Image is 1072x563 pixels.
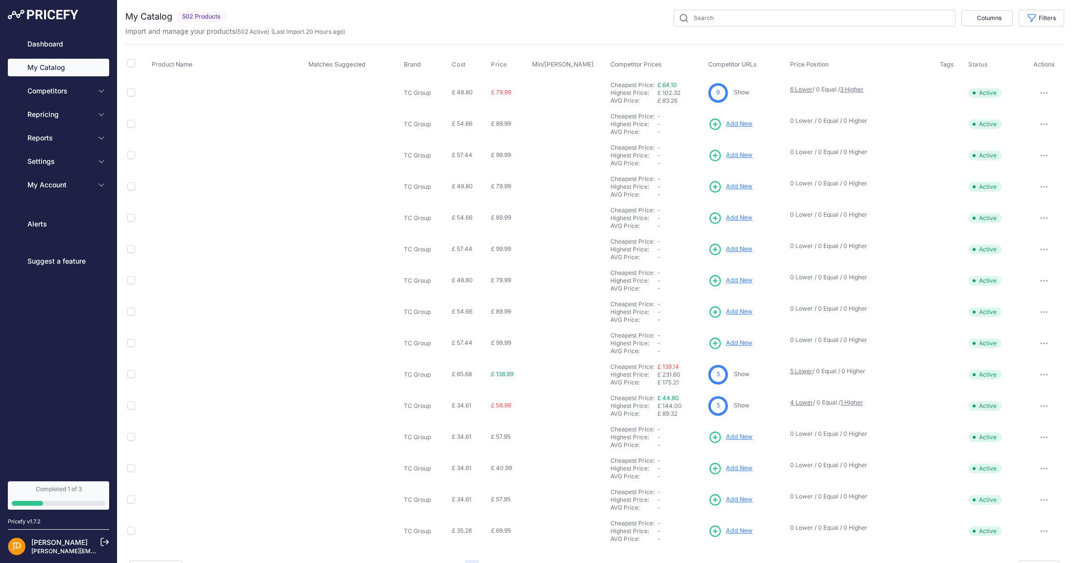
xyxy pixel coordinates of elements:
[657,152,660,159] span: -
[610,363,654,370] a: Cheapest Price:
[717,401,720,410] span: 5
[491,464,512,472] span: £ 40.99
[491,339,511,346] span: £ 99.99
[726,245,752,254] span: Add New
[491,120,511,127] span: £ 89.99
[491,214,511,221] span: £ 89.99
[491,61,507,68] span: Price
[790,493,930,500] p: 0 Lower / 0 Equal / 0 Higher
[404,308,448,316] p: TC Group
[734,89,749,96] a: Show
[657,488,660,495] span: -
[790,117,930,125] p: 0 Lower / 0 Equal / 0 Higher
[610,120,657,128] div: Highest Price:
[308,61,366,68] span: Matches Suggested
[404,433,448,441] p: TC Group
[657,246,660,253] span: -
[491,182,511,190] span: £ 79.99
[657,113,660,120] span: -
[726,276,752,285] span: Add New
[610,246,657,253] div: Highest Price:
[610,214,657,222] div: Highest Price:
[657,300,660,308] span: -
[657,527,660,535] span: -
[452,214,472,221] span: £ 54.66
[8,129,109,147] button: Reports
[840,86,863,93] a: 3 Higher
[790,86,813,93] a: 6 Lower
[610,238,654,245] a: Cheapest Price:
[968,276,1002,286] span: Active
[610,465,657,473] div: Highest Price:
[610,426,654,433] a: Cheapest Price:
[726,526,752,536] span: Add New
[404,527,448,535] p: TC Group
[657,347,660,355] span: -
[452,527,472,534] span: £ 35.26
[404,496,448,504] p: TC Group
[708,180,752,194] a: Add New
[8,176,109,194] button: My Account
[452,245,472,252] span: £ 57.44
[657,441,660,449] span: -
[610,61,662,68] span: Competitor Prices
[657,363,679,370] a: £ 139.14
[8,106,109,123] button: Repricing
[404,277,448,285] p: TC Group
[610,144,654,151] a: Cheapest Price:
[452,339,472,346] span: £ 57.44
[610,496,657,504] div: Highest Price:
[491,527,511,534] span: £ 69.95
[657,332,660,339] span: -
[790,86,930,93] p: / 0 Equal /
[152,61,192,68] span: Product Name
[610,81,654,89] a: Cheapest Price:
[717,370,720,379] span: 5
[968,526,1002,536] span: Active
[610,410,657,418] div: AVG Price:
[726,495,752,504] span: Add New
[404,339,448,347] p: TC Group
[12,485,105,493] div: Completed 1 of 3
[657,214,660,222] span: -
[968,61,988,68] span: Status
[452,182,473,190] span: £ 48.80
[8,35,109,53] a: Dashboard
[235,28,269,35] span: ( )
[708,117,752,131] a: Add New
[237,28,267,35] a: 502 Active
[1033,61,1055,68] span: Actions
[716,88,720,97] span: 9
[657,402,682,409] span: £ 144.00
[657,473,660,480] span: -
[491,495,511,503] span: £ 57.95
[8,82,109,100] button: Competitors
[968,182,1002,192] span: Active
[610,128,657,136] div: AVG Price:
[610,394,654,402] a: Cheapest Price:
[491,402,511,409] span: £ 58.99
[1019,10,1064,26] button: Filters
[8,35,109,470] nav: Sidebar
[657,128,660,135] span: -
[657,238,660,245] span: -
[31,538,88,546] a: [PERSON_NAME]
[726,119,752,129] span: Add New
[708,274,752,288] a: Add New
[657,371,680,378] span: £ 231.60
[657,410,704,418] div: £ 89.32
[610,504,657,512] div: AVG Price:
[790,336,930,344] p: 0 Lower / 0 Equal / 0 Higher
[734,370,749,378] a: Show
[674,10,955,26] input: Search
[491,61,509,68] button: Price
[610,253,657,261] div: AVG Price:
[940,61,954,68] span: Tags
[968,61,990,68] button: Status
[452,433,471,440] span: £ 34.61
[790,367,813,375] a: 5 Lower
[708,149,752,162] a: Add New
[125,26,345,36] p: Import and manage your products
[726,307,752,316] span: Add New
[452,89,473,96] span: £ 48.80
